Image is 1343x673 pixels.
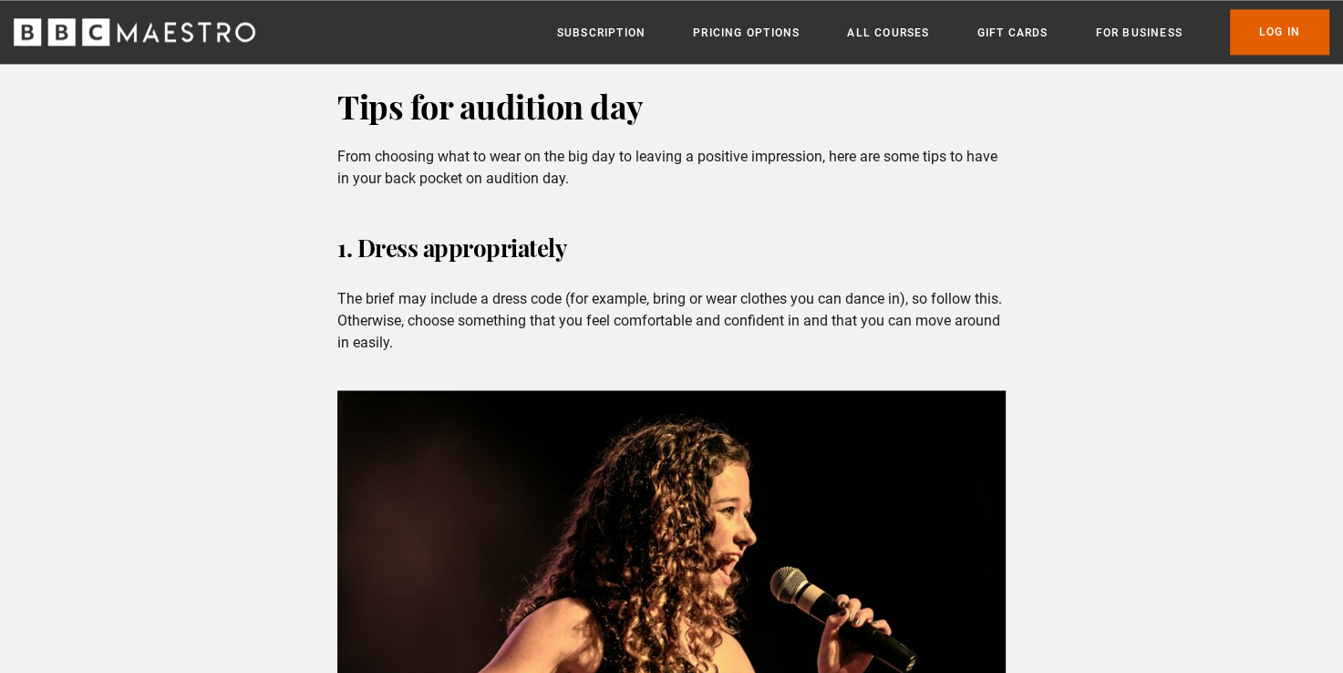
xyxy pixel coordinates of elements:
[14,18,255,46] svg: BBC Maestro
[337,288,1006,354] p: The brief may include a dress code (for example, bring or wear clothes you can dance in), so foll...
[557,9,1329,55] nav: Primary
[337,84,1006,128] h2: Tips for audition day
[337,226,1006,270] h3: 1. Dress appropriately
[693,24,800,42] a: Pricing Options
[976,24,1048,42] a: Gift Cards
[1095,24,1182,42] a: For business
[337,146,1006,190] p: From choosing what to wear on the big day to leaving a positive impression, here are some tips to...
[847,24,929,42] a: All Courses
[557,24,646,42] a: Subscription
[1230,9,1329,55] a: Log In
